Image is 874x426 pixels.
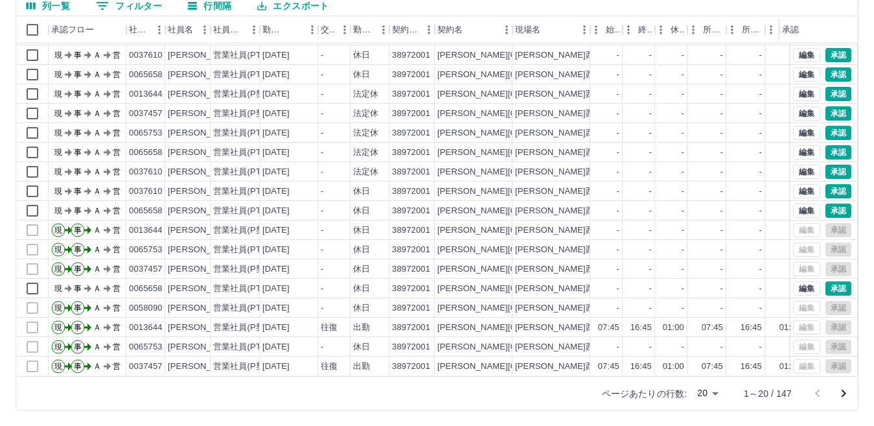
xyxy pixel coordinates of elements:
[759,69,762,81] div: -
[213,205,281,217] div: 営業社員(PT契約)
[720,244,723,256] div: -
[793,87,820,101] button: 編集
[113,148,121,157] text: 営
[353,205,370,217] div: 休日
[93,109,101,118] text: Ａ
[213,49,281,62] div: 営業社員(PT契約)
[793,67,820,82] button: 編集
[129,263,163,276] div: 0037457
[129,283,163,295] div: 0065658
[720,263,723,276] div: -
[682,283,684,295] div: -
[726,16,765,43] div: 所定終業
[321,108,323,120] div: -
[437,185,597,198] div: [PERSON_NAME][GEOGRAPHIC_DATA]
[720,147,723,159] div: -
[74,51,82,60] text: 事
[353,69,370,81] div: 休日
[213,88,276,101] div: 営業社員(P契約)
[437,127,597,139] div: [PERSON_NAME][GEOGRAPHIC_DATA]
[638,16,652,43] div: 終業
[303,20,322,40] button: メニュー
[113,128,121,137] text: 営
[129,127,163,139] div: 0065753
[392,88,430,101] div: 38972001
[392,147,430,159] div: 38972001
[682,185,684,198] div: -
[759,108,762,120] div: -
[129,88,163,101] div: 0013644
[720,224,723,237] div: -
[437,69,597,81] div: [PERSON_NAME][GEOGRAPHIC_DATA]
[649,69,652,81] div: -
[682,224,684,237] div: -
[682,166,684,178] div: -
[129,224,163,237] div: 0013644
[392,49,430,62] div: 38972001
[54,70,62,79] text: 現
[353,244,370,256] div: 休日
[113,187,121,196] text: 営
[74,245,82,254] text: 事
[321,49,323,62] div: -
[515,147,619,159] div: [PERSON_NAME]西中学校
[825,281,851,296] button: 承認
[93,128,101,137] text: Ａ
[93,226,101,235] text: Ａ
[113,70,121,79] text: 営
[392,244,430,256] div: 38972001
[168,185,238,198] div: [PERSON_NAME]
[515,185,619,198] div: [PERSON_NAME]西中学校
[93,51,101,60] text: Ａ
[649,283,652,295] div: -
[321,166,323,178] div: -
[74,109,82,118] text: 事
[779,16,847,43] div: 承認
[793,281,820,296] button: 編集
[437,88,597,101] div: [PERSON_NAME][GEOGRAPHIC_DATA]
[93,70,101,79] text: Ａ
[617,108,619,120] div: -
[793,165,820,179] button: 編集
[392,69,430,81] div: 38972001
[113,89,121,99] text: 営
[54,128,62,137] text: 現
[825,48,851,62] button: 承認
[262,283,290,295] div: [DATE]
[321,185,323,198] div: -
[211,16,260,43] div: 社員区分
[168,69,238,81] div: [PERSON_NAME]
[437,205,597,217] div: [PERSON_NAME][GEOGRAPHIC_DATA]
[321,16,335,43] div: 交通費
[321,69,323,81] div: -
[649,224,652,237] div: -
[437,263,597,276] div: [PERSON_NAME][GEOGRAPHIC_DATA]
[74,284,82,293] text: 事
[825,165,851,179] button: 承認
[353,263,370,276] div: 休日
[168,88,238,101] div: [PERSON_NAME]
[262,185,290,198] div: [DATE]
[74,167,82,176] text: 事
[617,205,619,217] div: -
[649,88,652,101] div: -
[74,128,82,137] text: 事
[74,226,82,235] text: 事
[759,185,762,198] div: -
[617,147,619,159] div: -
[113,167,121,176] text: 営
[759,49,762,62] div: -
[353,49,370,62] div: 休日
[74,265,82,274] text: 事
[93,89,101,99] text: Ａ
[74,89,82,99] text: 事
[782,16,799,43] div: 承認
[515,49,619,62] div: [PERSON_NAME]西中学校
[512,16,590,43] div: 現場名
[321,263,323,276] div: -
[353,166,378,178] div: 法定休
[682,147,684,159] div: -
[389,16,435,43] div: 契約コード
[392,205,430,217] div: 38972001
[113,226,121,235] text: 営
